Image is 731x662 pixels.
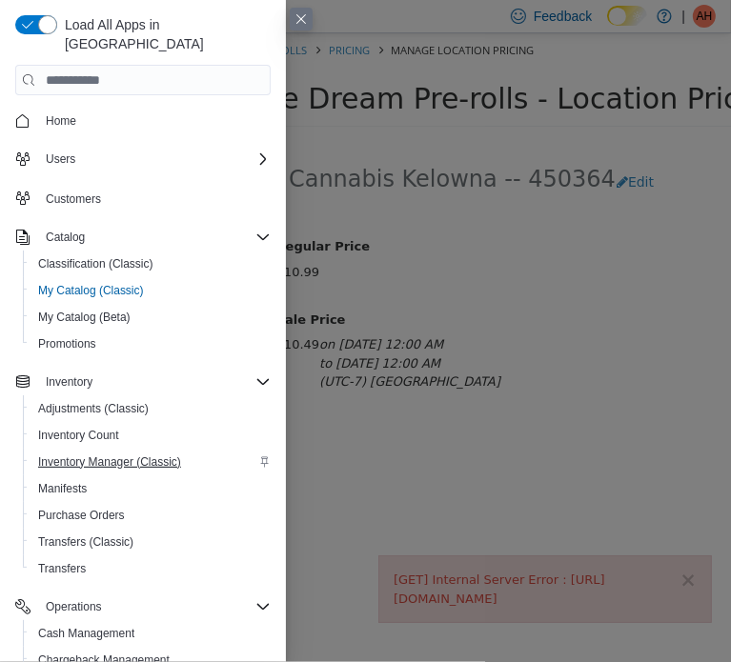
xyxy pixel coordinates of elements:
span: My Catalog (Classic) [38,283,144,298]
span: Load All Apps in [GEOGRAPHIC_DATA] [57,15,271,53]
a: Inventory Manager (Classic) [30,451,189,473]
span: Sale Price [276,279,346,293]
a: Customers [38,188,109,211]
button: Catalog [8,224,278,251]
span: Users [46,151,75,167]
a: Home [38,110,84,132]
button: Users [8,146,278,172]
button: Inventory [38,371,100,393]
span: My Catalog (Classic) [30,279,271,302]
button: Transfers [23,555,278,582]
span: Users [38,148,271,171]
em: on [DATE] 12:00 AM [319,304,443,318]
a: Manifests [30,477,94,500]
span: Home [46,113,76,129]
span: Promotions [38,336,96,351]
button: Edit [616,131,664,167]
span: Transfers (Classic) [38,534,133,550]
button: Home [8,107,278,134]
em: to [DATE] 12:00 AM [319,323,440,337]
button: Classification (Classic) [23,251,278,277]
span: Customers [38,186,271,210]
h2: Hi Cannabis Kelowna -- 450364 [258,131,616,161]
button: Purchase Orders [23,502,278,529]
a: My Catalog (Classic) [30,279,152,302]
span: Promotions [30,332,271,355]
span: Transfers (Classic) [30,531,271,553]
button: × [680,537,697,557]
span: Manifests [30,477,271,500]
span: Hi Cannabis Kelowna -- 450364 [55,154,210,188]
span: Adjustments (Classic) [38,401,149,416]
span: Hi Cannabis Summerland -- 450277 [55,201,224,234]
span: My Catalog (Beta) [30,306,271,329]
button: Transfers (Classic) [23,529,278,555]
a: Classification (Classic) [30,252,161,275]
button: Operations [38,595,110,618]
a: Pricing [329,10,370,24]
a: My Catalog (Beta) [30,306,138,329]
span: My Catalog (Beta) [38,310,131,325]
button: Manifests [23,475,278,502]
span: Cash Management [38,626,134,641]
a: 1964 - Organic Blue Dream Pre-rolls [102,10,307,24]
button: Cash Management [23,620,278,647]
button: Close this dialog [290,8,313,30]
button: Catalog [38,226,92,249]
span: Adjustments (Classic) [30,397,271,420]
a: My Catalog [14,10,80,24]
button: Promotions [23,331,278,357]
button: My Catalog (Beta) [23,304,278,331]
span: Classification (Classic) [38,256,153,271]
span: Home [38,109,271,132]
span: Inventory Count [38,428,119,443]
span: Operations [38,595,271,618]
span: $10.49 [276,304,320,318]
span: Hi Cannabis [52,126,127,140]
span: Transfers [30,557,271,580]
button: Operations [8,593,278,620]
a: Transfers (Classic) [30,531,141,553]
span: Inventory Manager (Classic) [30,451,271,473]
span: Transfers [38,561,86,576]
span: Classification (Classic) [30,252,271,275]
span: Inventory Count [30,424,271,447]
a: Purchase Orders [30,504,132,527]
span: Regular Price [276,206,370,220]
a: Promotions [30,332,104,355]
span: Manage Location Pricing [392,10,535,24]
button: Adjustments (Classic) [23,395,278,422]
a: Transfers [30,557,93,580]
button: Inventory Manager (Classic) [23,449,278,475]
a: Inventory Count [30,424,127,447]
span: Cash Management [30,622,271,645]
span: Manifests [38,481,87,496]
button: My Catalog (Classic) [23,277,278,304]
span: Operations [46,599,102,614]
span: Purchase Orders [38,508,125,523]
em: (UTC-7) [GEOGRAPHIC_DATA] [319,341,500,355]
a: Cash Management [30,622,142,645]
span: Inventory [38,371,271,393]
span: Inventory Manager (Classic) [38,454,181,470]
a: Adjustments (Classic) [30,397,156,420]
span: $10.99 [276,231,320,246]
button: Customers [8,184,278,211]
button: Inventory [8,369,278,395]
span: Inventory [46,374,92,390]
button: Users [38,148,83,171]
span: Customers [46,191,101,207]
span: Catalog [38,226,271,249]
button: Inventory Count [23,422,278,449]
div: [GET] Internal Server Error : [URL][DOMAIN_NAME] [394,537,697,574]
span: Catalog [46,230,85,245]
span: Purchase Orders [30,504,271,527]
